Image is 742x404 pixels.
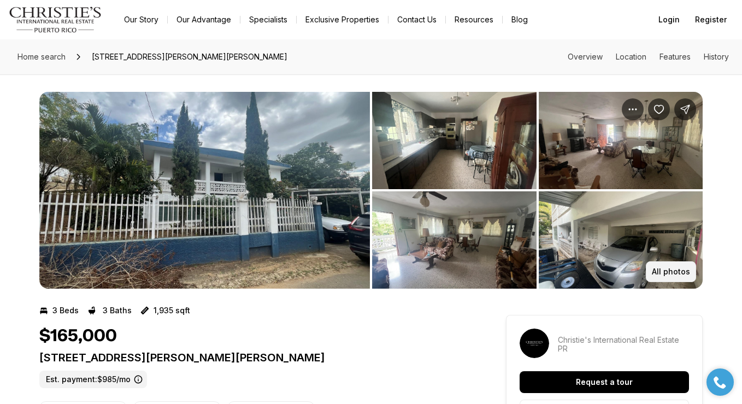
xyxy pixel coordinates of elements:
[539,92,703,189] button: View image gallery
[39,351,467,364] p: [STREET_ADDRESS][PERSON_NAME][PERSON_NAME]
[688,9,733,31] button: Register
[576,378,633,387] p: Request a tour
[39,326,117,347] h1: $165,000
[652,267,690,276] p: All photos
[568,52,603,61] a: Skip to: Overview
[39,92,370,289] button: View image gallery
[9,7,102,33] img: logo
[154,306,190,315] p: 1,935 sqft
[568,52,729,61] nav: Page section menu
[297,12,388,27] a: Exclusive Properties
[39,92,370,289] li: 1 of 3
[372,92,537,189] button: View image gallery
[115,12,167,27] a: Our Story
[52,306,79,315] p: 3 Beds
[659,52,691,61] a: Skip to: Features
[388,12,445,27] button: Contact Us
[695,15,727,24] span: Register
[520,371,689,393] button: Request a tour
[87,48,292,66] span: [STREET_ADDRESS][PERSON_NAME][PERSON_NAME]
[39,371,147,388] label: Est. payment: $985/mo
[648,98,670,120] button: Save Property: 227 D STREET, TALLABOA ALTA WARD
[622,98,644,120] button: Property options
[103,306,132,315] p: 3 Baths
[674,98,696,120] button: Share Property: 227 D STREET, TALLABOA ALTA WARD
[558,336,689,353] p: Christie's International Real Estate PR
[13,48,70,66] a: Home search
[646,261,696,282] button: All photos
[240,12,296,27] a: Specialists
[17,52,66,61] span: Home search
[168,12,240,27] a: Our Advantage
[39,92,703,289] div: Listing Photos
[704,52,729,61] a: Skip to: History
[446,12,502,27] a: Resources
[616,52,646,61] a: Skip to: Location
[539,191,703,289] button: View image gallery
[372,191,537,289] button: View image gallery
[652,9,686,31] button: Login
[503,12,537,27] a: Blog
[658,15,680,24] span: Login
[372,92,703,289] li: 2 of 3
